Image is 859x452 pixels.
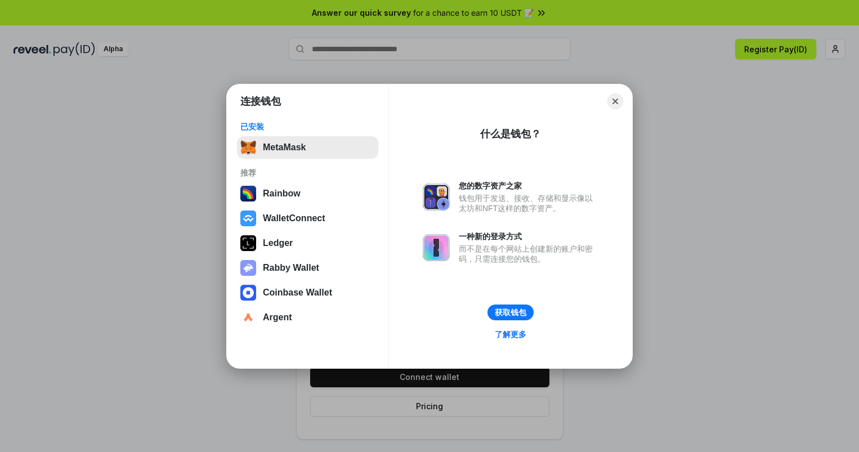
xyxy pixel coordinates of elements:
div: 了解更多 [495,329,526,339]
img: svg+xml,%3Csvg%20xmlns%3D%22http%3A%2F%2Fwww.w3.org%2F2000%2Fsvg%22%20fill%3D%22none%22%20viewBox... [240,260,256,276]
img: svg+xml,%3Csvg%20xmlns%3D%22http%3A%2F%2Fwww.w3.org%2F2000%2Fsvg%22%20fill%3D%22none%22%20viewBox... [423,184,450,211]
img: svg+xml,%3Csvg%20width%3D%2228%22%20height%3D%2228%22%20viewBox%3D%220%200%2028%2028%22%20fill%3D... [240,211,256,226]
div: 推荐 [240,168,375,178]
img: svg+xml,%3Csvg%20xmlns%3D%22http%3A%2F%2Fwww.w3.org%2F2000%2Fsvg%22%20fill%3D%22none%22%20viewBox... [423,234,450,261]
img: svg+xml,%3Csvg%20width%3D%2228%22%20height%3D%2228%22%20viewBox%3D%220%200%2028%2028%22%20fill%3D... [240,285,256,301]
div: 什么是钱包？ [480,127,541,141]
button: Ledger [237,232,378,254]
img: svg+xml,%3Csvg%20xmlns%3D%22http%3A%2F%2Fwww.w3.org%2F2000%2Fsvg%22%20width%3D%2228%22%20height%3... [240,235,256,251]
div: 而不是在每个网站上创建新的账户和密码，只需连接您的钱包。 [459,244,598,264]
div: Ledger [263,238,293,248]
img: svg+xml,%3Csvg%20width%3D%2228%22%20height%3D%2228%22%20viewBox%3D%220%200%2028%2028%22%20fill%3D... [240,310,256,325]
div: Coinbase Wallet [263,288,332,298]
button: Coinbase Wallet [237,281,378,304]
img: svg+xml,%3Csvg%20width%3D%22120%22%20height%3D%22120%22%20viewBox%3D%220%200%20120%20120%22%20fil... [240,186,256,202]
div: 已安装 [240,122,375,132]
div: MetaMask [263,142,306,153]
a: 了解更多 [488,327,533,342]
div: 获取钱包 [495,307,526,317]
button: Rainbow [237,182,378,205]
div: Rainbow [263,189,301,199]
div: 一种新的登录方式 [459,231,598,241]
button: Argent [237,306,378,329]
button: Close [607,93,623,109]
div: 您的数字资产之家 [459,181,598,191]
button: WalletConnect [237,207,378,230]
div: Argent [263,312,292,323]
button: Rabby Wallet [237,257,378,279]
div: WalletConnect [263,213,325,223]
div: 钱包用于发送、接收、存储和显示像以太坊和NFT这样的数字资产。 [459,193,598,213]
h1: 连接钱包 [240,95,281,108]
button: MetaMask [237,136,378,159]
button: 获取钱包 [487,305,534,320]
img: svg+xml,%3Csvg%20fill%3D%22none%22%20height%3D%2233%22%20viewBox%3D%220%200%2035%2033%22%20width%... [240,140,256,155]
div: Rabby Wallet [263,263,319,273]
